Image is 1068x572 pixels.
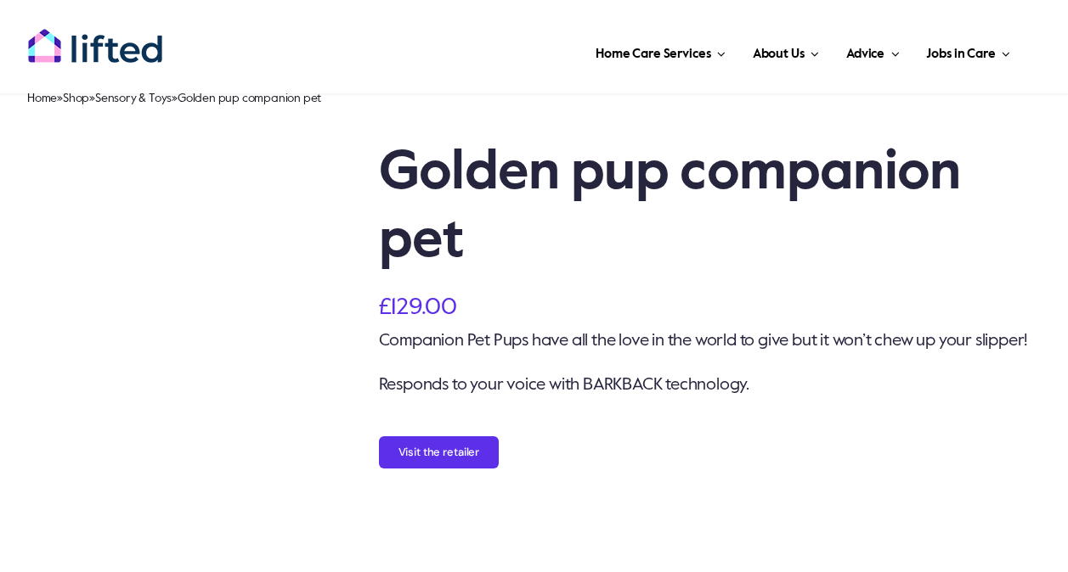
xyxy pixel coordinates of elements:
span: » » » [27,93,321,104]
span: Jobs in Care [926,41,995,68]
a: About Us [748,25,824,76]
button: Visit the retailer [379,436,500,468]
a: Shop [63,93,89,104]
p: Companion Pet Pups have all the love in the world to give but it won’t chew up your slipper! [379,328,1042,355]
a: Home [27,93,57,104]
span: Golden pup companion pet [178,93,321,104]
nav: Breadcrumb [27,85,1041,112]
p: Responds to your voice with BARKBACK technology. [379,372,1042,399]
a: Sensory & Toys [95,93,172,104]
a: Advice [841,25,904,76]
bdi: 129.00 [379,295,457,319]
span: Home Care Services [596,41,710,68]
span: About Us [753,41,805,68]
h1: Golden pup companion pet [379,139,1042,275]
a: Jobs in Care [921,25,1015,76]
span: £ [379,295,392,319]
nav: Main Menu [200,25,1015,76]
a: Home Care Services [591,25,731,76]
a: lifted-logo [27,28,163,45]
span: Advice [846,41,884,68]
